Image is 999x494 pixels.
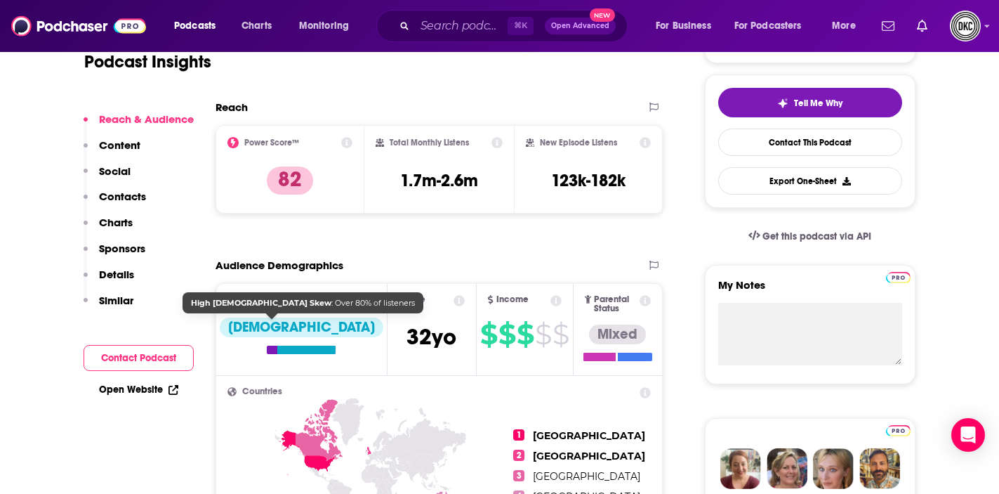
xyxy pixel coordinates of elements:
h2: Audience Demographics [216,259,343,272]
div: Mixed [589,325,646,344]
span: Income [496,295,529,304]
span: $ [480,323,497,346]
img: Podchaser Pro [886,272,911,283]
span: 3 [513,470,524,481]
span: $ [498,323,515,346]
h2: New Episode Listens [540,138,617,148]
button: Export One-Sheet [718,167,902,195]
span: Logged in as DKCMediatech [950,11,981,41]
span: [GEOGRAPHIC_DATA] [533,450,645,462]
span: New [590,8,615,22]
span: Monitoring [299,16,349,36]
button: open menu [822,15,873,37]
a: Show notifications dropdown [911,14,933,38]
span: [GEOGRAPHIC_DATA] [533,429,645,442]
span: $ [517,323,534,346]
img: tell me why sparkle [777,98,788,109]
span: 1 [513,429,524,441]
div: [DEMOGRAPHIC_DATA] [220,318,383,337]
img: Sydney Profile [720,448,761,489]
button: Content [84,138,140,164]
img: Jon Profile [859,448,900,489]
img: Podchaser Pro [886,425,911,436]
button: Social [84,164,131,190]
h1: Podcast Insights [84,51,211,72]
a: Get this podcast via API [737,219,883,254]
span: ⌘ K [508,17,534,35]
h2: Power Score™ [244,138,299,148]
label: My Notes [718,278,902,303]
img: Jules Profile [813,448,854,489]
span: 32 yo [406,323,456,351]
button: Show profile menu [950,11,981,41]
span: Get this podcast via API [762,230,871,242]
button: open menu [164,15,234,37]
button: open menu [646,15,729,37]
p: Similar [99,294,133,307]
span: $ [553,323,569,346]
p: Social [99,164,131,178]
input: Search podcasts, credits, & more... [415,15,508,37]
p: 82 [267,167,313,195]
button: tell me why sparkleTell Me Why [718,88,902,117]
a: Charts [232,15,280,37]
span: More [832,16,856,36]
span: $ [535,323,551,346]
h2: Total Monthly Listens [390,138,469,148]
span: Tell Me Why [794,98,842,109]
button: Open AdvancedNew [545,18,616,34]
p: Details [99,268,134,281]
p: Reach & Audience [99,112,194,126]
img: Barbara Profile [767,448,807,489]
a: Contact This Podcast [718,129,902,156]
p: Charts [99,216,133,229]
b: High [DEMOGRAPHIC_DATA] Skew [191,298,331,308]
span: 2 [513,450,524,461]
p: Contacts [99,190,146,203]
img: Podchaser - Follow, Share and Rate Podcasts [11,13,146,39]
p: Content [99,138,140,152]
a: Pro website [886,270,911,283]
img: User Profile [950,11,981,41]
a: Open Website [99,384,178,396]
button: Contact Podcast [84,345,194,371]
span: Parental Status [594,295,637,313]
p: Sponsors [99,242,145,255]
span: [GEOGRAPHIC_DATA] [533,470,640,483]
span: For Podcasters [734,16,802,36]
button: Reach & Audience [84,112,194,138]
button: Contacts [84,190,146,216]
span: : Over 80% of listeners [191,298,415,308]
span: For Business [656,16,711,36]
div: Open Intercom Messenger [951,418,985,452]
a: Pro website [886,423,911,436]
button: Sponsors [84,242,145,268]
button: open menu [725,15,822,37]
button: Details [84,268,134,294]
span: Podcasts [174,16,216,36]
span: Open Advanced [551,22,609,30]
button: Similar [84,294,133,320]
h2: Reach [216,100,248,114]
button: open menu [289,15,367,37]
button: Charts [84,216,133,242]
h3: 123k-182k [551,170,626,191]
a: Show notifications dropdown [876,14,900,38]
span: Charts [242,16,272,36]
h3: 1.7m-2.6m [400,170,478,191]
span: Countries [242,387,282,396]
div: Search podcasts, credits, & more... [390,10,641,42]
